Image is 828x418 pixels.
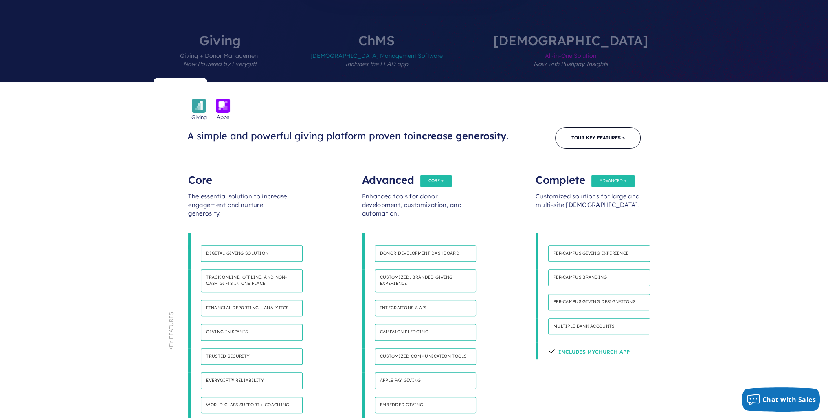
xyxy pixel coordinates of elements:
[548,294,650,310] h4: Per-campus giving designations
[375,348,477,365] h4: Customized communication tools
[362,168,466,184] div: Advanced
[345,60,408,68] em: Includes the LEAD app
[180,47,260,82] span: Giving + Donor Management
[548,269,650,286] h4: Per-campus branding
[201,300,303,317] h4: Financial reporting + analytics
[192,99,206,113] img: icon_giving-bckgrnd-600x600-1.png
[762,395,816,404] span: Chat with Sales
[493,47,648,82] span: All-in-One Solution
[191,113,207,121] span: Giving
[201,348,303,365] h4: Trusted security
[375,245,477,262] h4: Donor development dashboard
[362,184,466,233] div: Enhanced tools for donor development, customization, and automation.
[548,245,650,262] h4: Per-Campus giving experience
[286,34,467,82] label: ChMS
[188,168,292,184] div: Core
[201,245,303,262] h4: Digital giving solution
[413,130,506,142] span: increase generosity
[216,99,230,113] img: icon_apps-bckgrnd-600x600-1.png
[742,387,820,412] button: Chat with Sales
[310,47,443,82] span: [DEMOGRAPHIC_DATA] Management Software
[156,34,284,82] label: Giving
[188,184,292,233] div: The essential solution to increase engagement and nurture generosity.
[534,60,608,68] em: Now with Pushpay Insights
[548,342,630,359] h4: Includes Mychurch App
[375,300,477,317] h4: Integrations & API
[375,372,477,389] h4: Apple Pay Giving
[201,269,303,292] h4: Track online, offline, and non-cash gifts in one place
[536,168,640,184] div: Complete
[201,372,303,389] h4: Everygift™ Reliability
[555,127,641,149] a: Tour Key Features >
[548,318,650,335] h4: Multiple bank accounts
[187,130,516,142] h3: A simple and powerful giving platform proven to .
[375,397,477,414] h4: Embedded Giving
[201,397,303,414] h4: World-class support + coaching
[375,324,477,341] h4: Campaign pledging
[536,184,640,233] div: Customized solutions for large and multi-site [DEMOGRAPHIC_DATA].
[183,60,257,68] em: Now Powered by Everygift
[217,113,229,121] span: Apps
[201,324,303,341] h4: Giving in Spanish
[469,34,672,82] label: [DEMOGRAPHIC_DATA]
[375,269,477,292] h4: Customized, branded giving experience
